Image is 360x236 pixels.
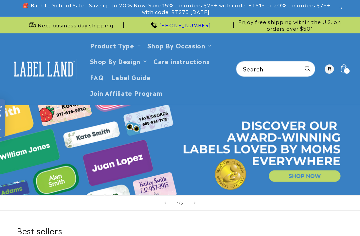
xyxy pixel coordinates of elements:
[86,69,108,85] a: FAQ
[10,59,77,79] img: Label Land
[8,56,79,82] a: Label Land
[86,53,149,69] summary: Shop By Design
[149,53,213,69] a: Care instructions
[236,18,343,31] span: Enjoy free shipping within the U.S. on orders over $50*
[300,61,315,76] button: Search
[90,41,134,50] a: Product Type
[187,196,202,210] button: Next slide
[180,199,183,206] span: 5
[38,22,113,28] span: Next business day shipping
[17,225,343,236] h2: Best sellers
[159,21,211,29] a: [PHONE_NUMBER]
[90,73,104,81] span: FAQ
[236,17,343,33] div: Announcement
[143,37,214,53] summary: Shop By Occasion
[346,68,348,74] span: 1
[147,41,205,49] span: Shop By Occasion
[86,37,143,53] summary: Product Type
[126,17,233,33] div: Announcement
[112,73,151,81] span: Label Guide
[90,89,163,96] span: Join Affiliate Program
[17,2,336,15] span: 🎒 Back to School Sale - Save up to 20% Now! Save 15% on orders $25+ with code: BTS15 or 20% on or...
[17,17,124,33] div: Announcement
[158,196,173,210] button: Previous slide
[153,57,209,65] span: Care instructions
[177,199,179,206] span: 1
[90,56,140,65] a: Shop By Design
[179,199,181,206] span: /
[86,85,167,100] a: Join Affiliate Program
[108,69,155,85] a: Label Guide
